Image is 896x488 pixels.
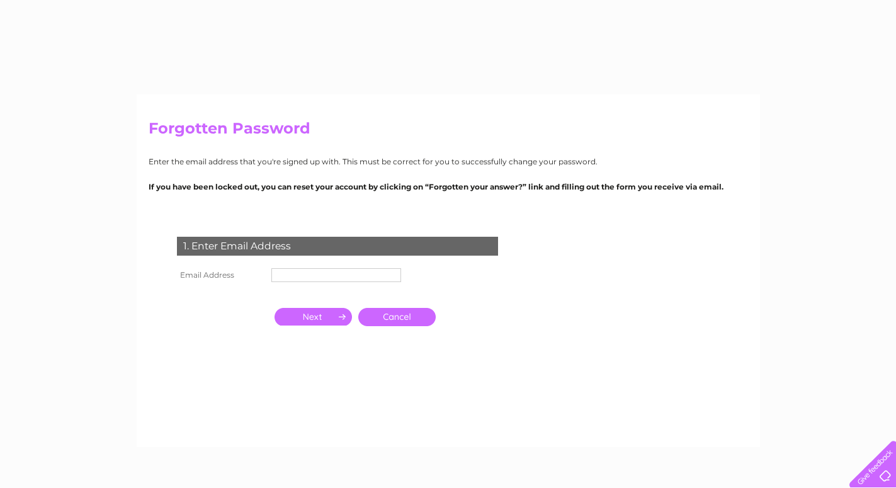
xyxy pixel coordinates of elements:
p: If you have been locked out, you can reset your account by clicking on “Forgotten your answer?” l... [149,181,748,193]
h2: Forgotten Password [149,120,748,144]
a: Cancel [358,308,436,326]
p: Enter the email address that you're signed up with. This must be correct for you to successfully ... [149,156,748,167]
div: 1. Enter Email Address [177,237,498,256]
th: Email Address [174,265,268,285]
